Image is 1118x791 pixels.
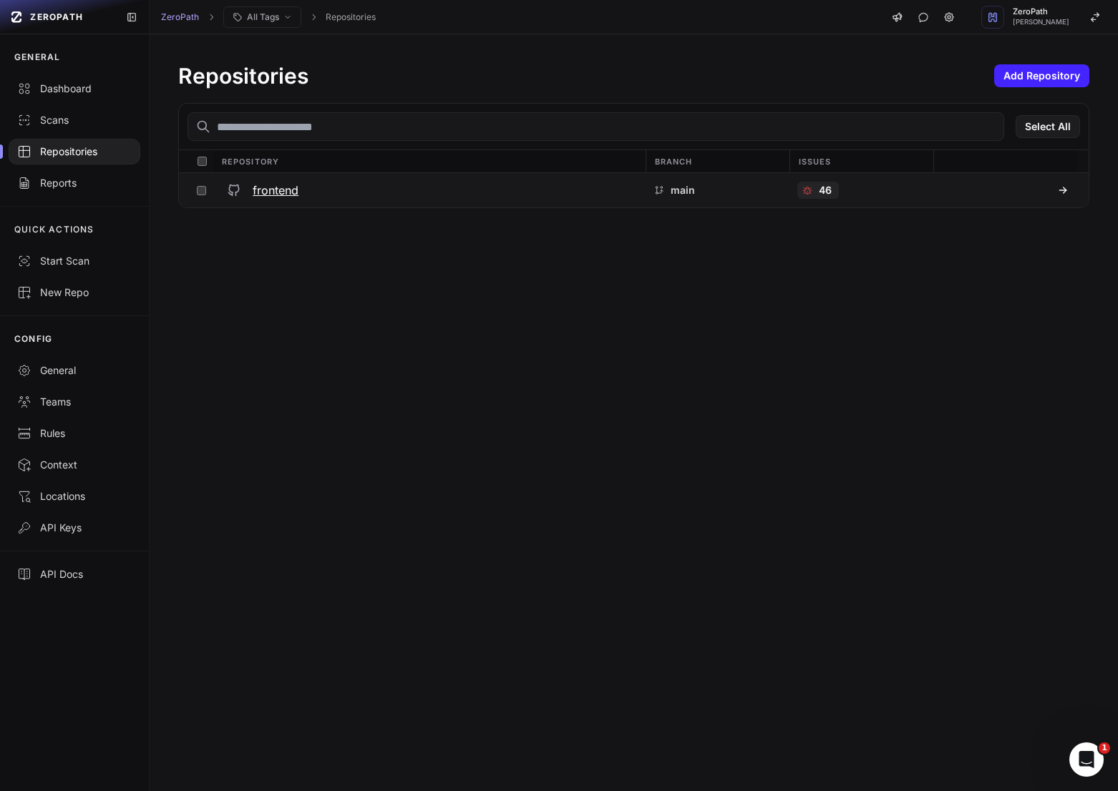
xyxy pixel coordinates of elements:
iframe: Intercom live chat [1069,742,1104,777]
div: Dashboard [17,82,132,96]
span: 1 [1099,742,1110,754]
div: Issues [789,150,933,172]
div: API Docs [17,567,132,581]
span: [PERSON_NAME] [1013,19,1069,26]
p: 46 [819,183,832,197]
div: Reports [17,176,132,190]
button: Select All [1016,115,1080,138]
div: Repositories [17,144,132,159]
div: Start Scan [17,254,132,268]
p: CONFIG [14,333,52,345]
span: ZEROPATH [30,11,83,23]
div: Branch [646,150,789,172]
div: Repository [213,150,645,172]
button: All Tags [223,6,301,28]
div: Rules [17,426,132,441]
p: main [671,183,695,197]
div: frontend main 46 [179,173,1089,207]
div: Context [17,458,132,472]
div: General [17,363,132,378]
h1: Repositories [178,63,308,89]
div: Scans [17,113,132,127]
span: ZeroPath [1013,8,1069,16]
svg: chevron right, [206,12,216,22]
button: Add Repository [994,64,1089,87]
div: Teams [17,395,132,409]
button: frontend [213,173,645,207]
nav: breadcrumb [161,6,376,28]
svg: chevron right, [308,12,319,22]
div: API Keys [17,521,132,535]
p: QUICK ACTIONS [14,224,94,235]
a: ZeroPath [161,11,199,23]
span: All Tags [247,11,279,23]
div: New Repo [17,285,132,300]
a: Repositories [326,11,376,23]
a: ZEROPATH [6,6,115,29]
div: Locations [17,489,132,503]
h3: frontend [253,182,298,199]
p: GENERAL [14,51,60,63]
